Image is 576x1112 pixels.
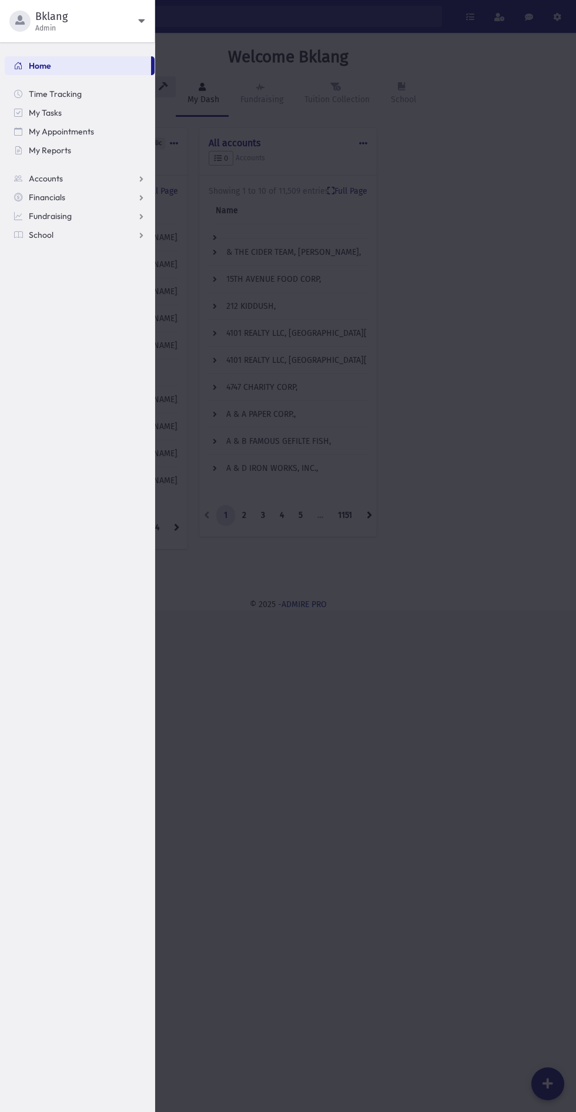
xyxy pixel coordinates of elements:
[29,211,72,221] span: Fundraising
[29,173,63,184] span: Accounts
[5,103,155,122] a: My Tasks
[29,145,71,156] span: My Reports
[29,107,62,118] span: My Tasks
[5,207,155,225] a: Fundraising
[5,169,155,188] a: Accounts
[5,85,155,103] a: Time Tracking
[29,192,65,203] span: Financials
[29,89,82,99] span: Time Tracking
[29,126,94,137] span: My Appointments
[35,9,138,23] span: Bklang
[29,230,53,240] span: School
[5,225,155,244] a: School
[5,122,155,141] a: My Appointments
[5,188,155,207] a: Financials
[5,141,155,160] a: My Reports
[5,56,151,75] a: Home
[35,23,138,33] span: Admin
[29,60,51,71] span: Home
